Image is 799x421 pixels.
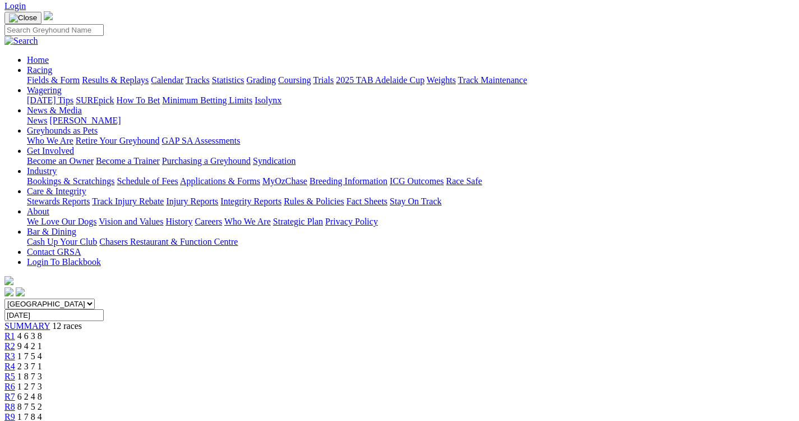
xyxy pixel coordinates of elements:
[27,75,80,85] a: Fields & Form
[262,176,307,186] a: MyOzChase
[166,196,218,206] a: Injury Reports
[92,196,164,206] a: Track Injury Rebate
[162,95,252,105] a: Minimum Betting Limits
[27,207,49,216] a: About
[186,75,210,85] a: Tracks
[27,166,57,176] a: Industry
[278,75,311,85] a: Coursing
[162,156,251,166] a: Purchasing a Greyhound
[52,321,82,331] span: 12 races
[27,106,82,115] a: News & Media
[99,217,163,226] a: Vision and Values
[4,36,38,46] img: Search
[27,257,101,267] a: Login To Blackbook
[17,341,42,351] span: 9 4 2 1
[458,75,527,85] a: Track Maintenance
[44,11,53,20] img: logo-grsa-white.png
[27,156,795,166] div: Get Involved
[117,176,178,186] a: Schedule of Fees
[17,392,42,401] span: 6 2 4 8
[4,24,104,36] input: Search
[96,156,160,166] a: Become a Trainer
[4,351,15,361] a: R3
[4,12,41,24] button: Toggle navigation
[27,247,81,257] a: Contact GRSA
[255,95,281,105] a: Isolynx
[27,237,795,247] div: Bar & Dining
[17,372,42,381] span: 1 8 7 3
[4,372,15,381] a: R5
[27,237,97,246] a: Cash Up Your Club
[4,309,104,321] input: Select date
[4,321,50,331] a: SUMMARY
[4,392,15,401] span: R7
[17,351,42,361] span: 1 7 5 4
[151,75,183,85] a: Calendar
[17,361,42,371] span: 2 3 7 1
[212,75,244,85] a: Statistics
[253,156,295,166] a: Syndication
[195,217,222,226] a: Careers
[220,196,281,206] a: Integrity Reports
[27,116,795,126] div: News & Media
[27,95,73,105] a: [DATE] Tips
[27,116,47,125] a: News
[27,227,76,236] a: Bar & Dining
[180,176,260,186] a: Applications & Forms
[27,217,795,227] div: About
[4,382,15,391] a: R6
[27,95,795,106] div: Wagering
[27,196,90,206] a: Stewards Reports
[27,65,52,75] a: Racing
[27,126,98,135] a: Greyhounds as Pets
[325,217,378,226] a: Privacy Policy
[4,287,13,296] img: facebook.svg
[76,136,160,145] a: Retire Your Greyhound
[162,136,241,145] a: GAP SA Assessments
[27,55,49,65] a: Home
[27,176,114,186] a: Bookings & Scratchings
[27,196,795,207] div: Care & Integrity
[17,331,42,341] span: 4 6 3 8
[347,196,387,206] a: Fact Sheets
[224,217,271,226] a: Who We Are
[17,382,42,391] span: 1 2 7 3
[27,176,795,186] div: Industry
[49,116,121,125] a: [PERSON_NAME]
[427,75,456,85] a: Weights
[165,217,192,226] a: History
[4,331,15,341] a: R1
[4,276,13,285] img: logo-grsa-white.png
[390,196,441,206] a: Stay On Track
[16,287,25,296] img: twitter.svg
[336,75,424,85] a: 2025 TAB Adelaide Cup
[27,217,96,226] a: We Love Our Dogs
[313,75,334,85] a: Trials
[9,13,37,22] img: Close
[27,136,73,145] a: Who We Are
[27,85,62,95] a: Wagering
[4,402,15,411] a: R8
[99,237,238,246] a: Chasers Restaurant & Function Centre
[4,341,15,351] a: R2
[76,95,114,105] a: SUREpick
[284,196,344,206] a: Rules & Policies
[446,176,482,186] a: Race Safe
[390,176,444,186] a: ICG Outcomes
[310,176,387,186] a: Breeding Information
[4,1,26,11] a: Login
[27,136,795,146] div: Greyhounds as Pets
[273,217,323,226] a: Strategic Plan
[17,402,42,411] span: 8 7 5 2
[27,156,94,166] a: Become an Owner
[247,75,276,85] a: Grading
[4,361,15,371] a: R4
